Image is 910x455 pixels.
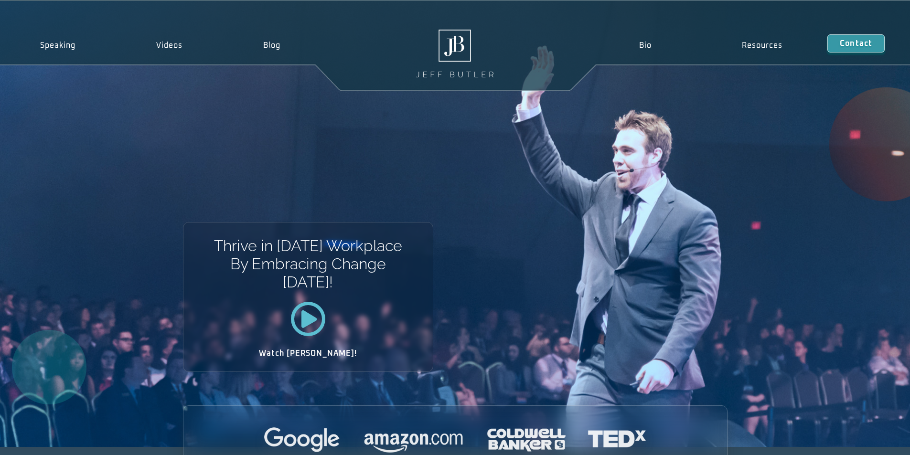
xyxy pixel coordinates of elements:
a: Videos [116,34,223,56]
a: Contact [827,34,885,53]
a: Bio [594,34,696,56]
nav: Menu [594,34,827,56]
a: Resources [696,34,827,56]
span: Contact [840,40,872,47]
h1: Thrive in [DATE] Workplace By Embracing Change [DATE]! [213,237,403,292]
h2: Watch [PERSON_NAME]! [217,349,399,357]
a: Blog [223,34,321,56]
